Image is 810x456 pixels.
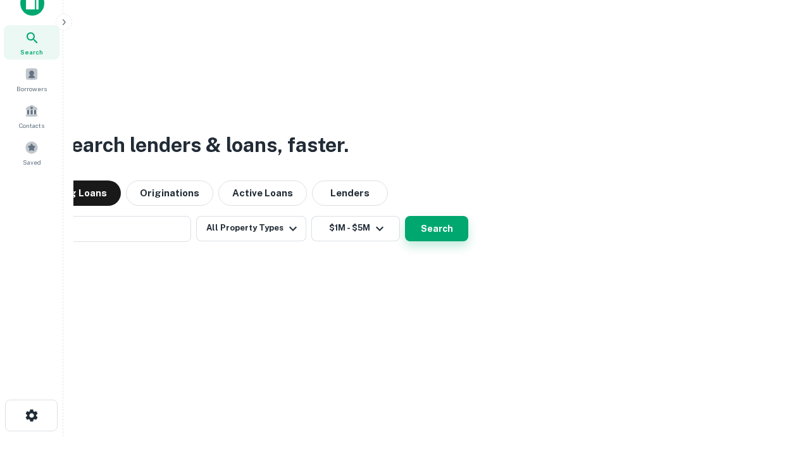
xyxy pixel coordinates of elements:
[58,130,349,160] h3: Search lenders & loans, faster.
[218,180,307,206] button: Active Loans
[196,216,306,241] button: All Property Types
[20,47,43,57] span: Search
[311,216,400,241] button: $1M - $5M
[405,216,468,241] button: Search
[4,25,59,60] a: Search
[16,84,47,94] span: Borrowers
[4,136,59,170] a: Saved
[4,62,59,96] a: Borrowers
[23,157,41,167] span: Saved
[19,120,44,130] span: Contacts
[4,99,59,133] a: Contacts
[312,180,388,206] button: Lenders
[126,180,213,206] button: Originations
[747,355,810,415] iframe: Chat Widget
